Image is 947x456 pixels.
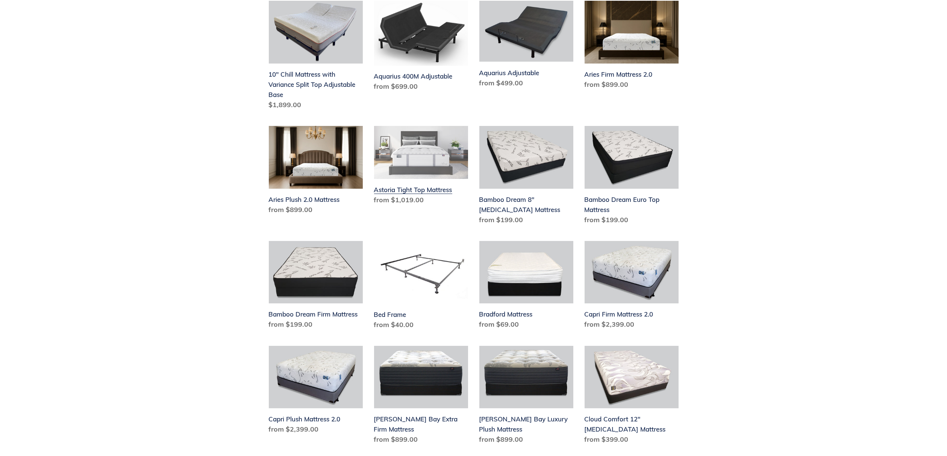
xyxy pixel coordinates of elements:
[585,126,679,228] a: Bamboo Dream Euro Top Mattress
[479,1,573,91] a: Aquarius Adjustable
[479,126,573,228] a: Bamboo Dream 8" Memory Foam Mattress
[269,1,363,113] a: 10" Chill Mattress with Variance Split Top Adjustable Base
[374,1,468,94] a: Aquarius 400M Adjustable
[269,241,363,333] a: Bamboo Dream Firm Mattress
[269,126,363,218] a: Aries Plush 2.0 Mattress
[585,241,679,333] a: Capri Firm Mattress 2.0
[374,346,468,448] a: Chadwick Bay Extra Firm Mattress
[269,346,363,438] a: Capri Plush Mattress 2.0
[479,346,573,448] a: Chadwick Bay Luxury Plush Mattress
[585,346,679,448] a: Cloud Comfort 12" Memory Foam Mattress
[585,1,679,92] a: Aries Firm Mattress 2.0
[479,241,573,333] a: Bradford Mattress
[374,241,468,333] a: Bed Frame
[374,126,468,208] a: Astoria Tight Top Mattress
